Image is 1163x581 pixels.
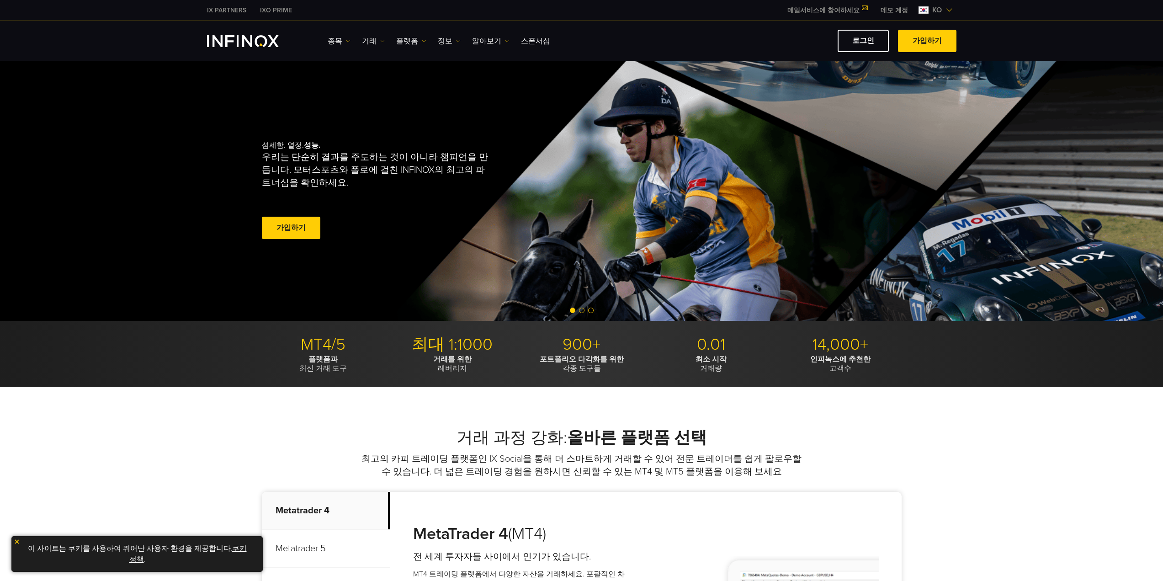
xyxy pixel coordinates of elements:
[207,35,300,47] a: INFINOX Logo
[438,36,461,47] a: 정보
[413,524,508,544] strong: MetaTrader 4
[874,5,915,15] a: INFINOX MENU
[579,308,584,313] span: Go to slide 2
[262,217,320,239] a: 가입하기
[413,524,631,544] h3: (MT4)
[262,530,390,568] p: Metatrader 5
[472,36,510,47] a: 알아보기
[433,355,472,364] strong: 거래를 위한
[898,30,956,52] a: 가입하기
[521,36,550,47] a: 스폰서십
[570,308,575,313] span: Go to slide 1
[588,308,594,313] span: Go to slide 3
[262,492,390,530] p: Metatrader 4
[520,335,643,355] p: 900+
[413,550,631,563] h4: 전 세계 투자자들 사이에서 인기가 있습니다.
[540,355,624,364] strong: 포트폴리오 다각화를 위한
[262,126,550,256] div: 섬세함. 열정.
[362,36,385,47] a: 거래
[200,5,253,15] a: INFINOX
[262,335,384,355] p: MT4/5
[810,355,871,364] strong: 인피녹스에 추천한
[838,30,889,52] a: 로그인
[567,428,707,448] strong: 올바른 플랫폼 선택
[650,355,772,373] p: 거래량
[308,355,338,364] strong: 플랫폼과
[391,355,514,373] p: 레버리지
[14,538,20,545] img: yellow close icon
[262,151,492,189] p: 우리는 단순히 결과를 주도하는 것이 아니라 챔피언을 만듭니다. 모터스포츠와 폴로에 걸친 INFINOX의 최고의 파트너십을 확인하세요.
[520,355,643,373] p: 각종 도구들
[262,428,902,448] h2: 거래 과정 강화:
[360,453,803,478] p: 최고의 카피 트레이딩 플랫폼인 IX Social을 통해 더 스마트하게 거래할 수 있어 전문 트레이더를 쉽게 팔로우할 수 있습니다. 더 넓은 트레이딩 경험을 원하시면 신뢰할 수...
[696,355,727,364] strong: 최소 시작
[650,335,772,355] p: 0.01
[328,36,350,47] a: 종목
[391,335,514,355] p: 최대 1:1000
[262,355,384,373] p: 최신 거래 도구
[779,355,902,373] p: 고객수
[304,141,320,150] strong: 성능.
[929,5,945,16] span: ko
[253,5,299,15] a: INFINOX
[396,36,426,47] a: 플랫폼
[779,335,902,355] p: 14,000+
[781,6,874,14] a: 메일서비스에 참여하세요
[16,541,258,567] p: 이 사이트는 쿠키를 사용하여 뛰어난 사용자 환경을 제공합니다. .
